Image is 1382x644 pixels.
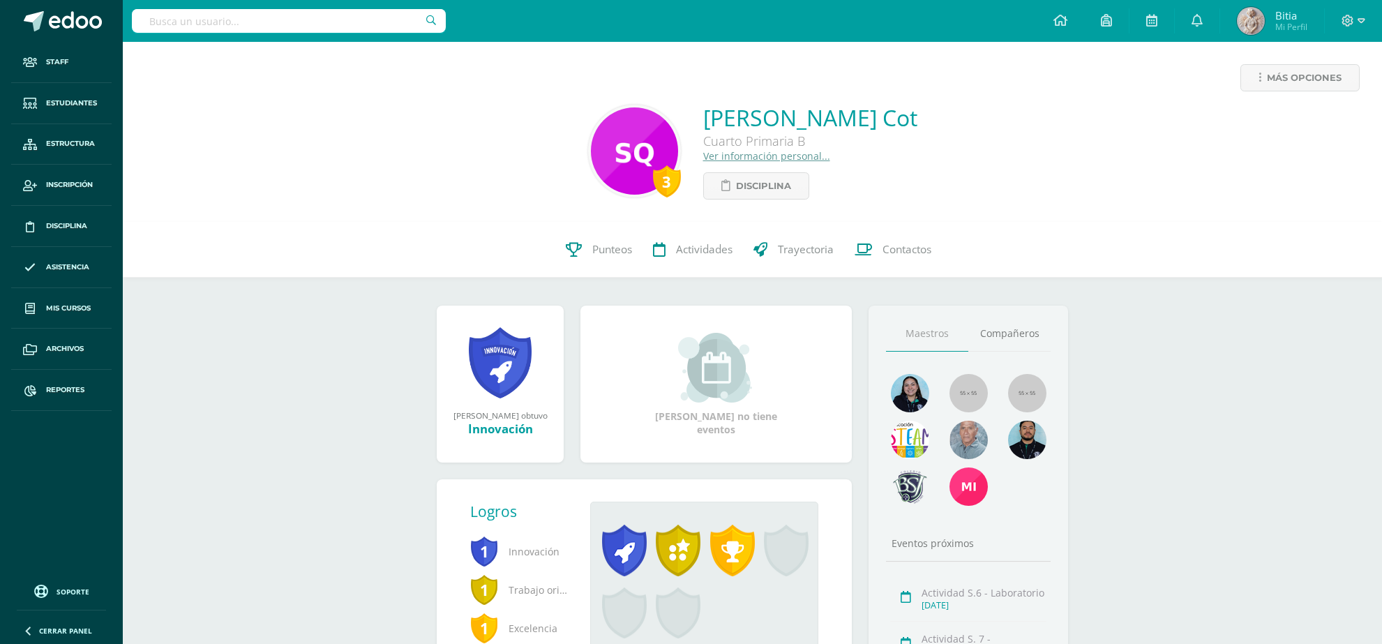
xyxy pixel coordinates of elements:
span: 1 [470,612,498,644]
a: Disciplina [11,206,112,247]
img: c5b9f73bc6a0ebaa7772f8508ac10172.png [591,107,678,195]
span: Actividades [676,242,733,257]
a: Trayectoria [743,222,844,278]
a: Inscripción [11,165,112,206]
a: Más opciones [1240,64,1360,91]
img: 1876873a32423452ac5c62c6f625c80d.png [891,421,929,459]
div: 3 [653,165,681,197]
div: Logros [470,502,579,521]
img: 46cbd6eabce5eb6ac6385f4e87f52981.png [949,467,988,506]
a: Disciplina [703,172,809,200]
a: Punteos [555,222,643,278]
a: Estudiantes [11,83,112,124]
a: Staff [11,42,112,83]
span: 1 [470,574,498,606]
span: Archivos [46,343,84,354]
div: [PERSON_NAME] no tiene eventos [647,333,786,436]
span: Bitia [1275,8,1307,22]
a: Maestros [886,316,968,352]
span: Cerrar panel [39,626,92,636]
span: Mis cursos [46,303,91,314]
span: Estudiantes [46,98,97,109]
img: 55x55 [949,374,988,412]
div: Eventos próximos [886,537,1051,550]
span: Staff [46,57,68,68]
span: Reportes [46,384,84,396]
a: Archivos [11,329,112,370]
span: 1 [470,535,498,567]
a: Estructura [11,124,112,165]
img: event_small.png [678,333,754,403]
a: Compañeros [968,316,1051,352]
img: 55ac31a88a72e045f87d4a648e08ca4b.png [949,421,988,459]
span: Disciplina [736,173,791,199]
a: [PERSON_NAME] Cot [703,103,917,133]
a: Soporte [17,581,106,600]
span: Contactos [882,242,931,257]
span: Soporte [57,587,89,597]
div: Innovación [451,421,550,437]
span: Asistencia [46,262,89,273]
a: Reportes [11,370,112,411]
a: Ver información personal... [703,149,830,163]
span: Mi Perfil [1275,21,1307,33]
span: Punteos [592,242,632,257]
img: 2207c9b573316a41e74c87832a091651.png [1008,421,1046,459]
div: [PERSON_NAME] obtuvo [451,410,550,421]
div: [DATE] [922,599,1046,611]
div: Cuarto Primaria B [703,133,917,149]
span: Innovación [470,532,568,571]
a: Asistencia [11,247,112,288]
span: Disciplina [46,220,87,232]
a: Actividades [643,222,743,278]
a: Mis cursos [11,288,112,329]
div: Actividad S.6 - Laboratorio [922,586,1046,599]
img: aec1a58076126aed1c7d7397611df606.png [891,467,929,506]
span: Más opciones [1267,65,1342,91]
img: 55x55 [1008,374,1046,412]
img: 0721312b14301b3cebe5de6252ad211a.png [1237,7,1265,35]
input: Busca un usuario... [132,9,446,33]
img: 96d3bbf38611e79000ef6bd284650e90.png [891,374,929,412]
span: Estructura [46,138,95,149]
span: Trabajo original [470,571,568,609]
a: Contactos [844,222,942,278]
span: Trayectoria [778,242,834,257]
span: Inscripción [46,179,93,190]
